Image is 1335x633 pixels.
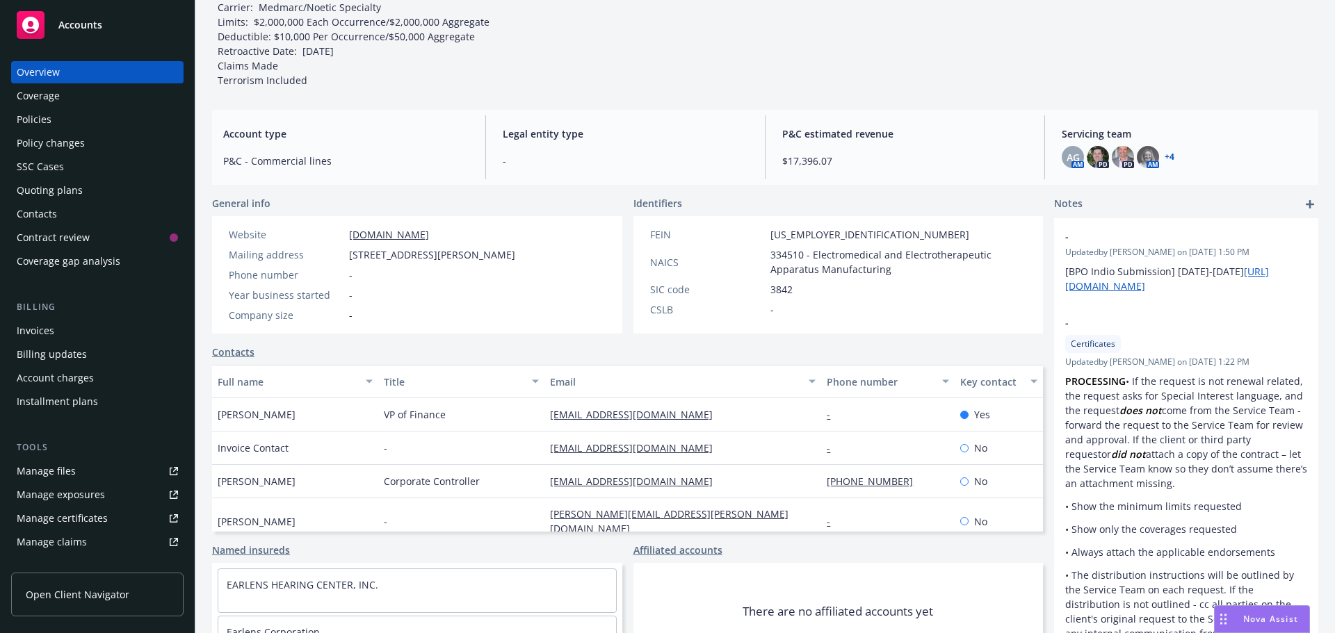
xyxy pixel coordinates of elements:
a: Coverage gap analysis [11,250,184,272]
a: [DOMAIN_NAME] [349,228,429,241]
em: does not [1119,404,1162,417]
a: Installment plans [11,391,184,413]
span: [PERSON_NAME] [218,407,296,422]
a: Overview [11,61,184,83]
span: $17,396.07 [782,154,1028,168]
span: There are no affiliated accounts yet [743,603,933,620]
button: Full name [212,365,378,398]
span: [STREET_ADDRESS][PERSON_NAME] [349,247,515,262]
span: [PERSON_NAME] [218,514,296,529]
a: EARLENS HEARING CENTER, INC. [227,578,378,591]
div: Drag to move [1215,606,1232,632]
span: - [770,302,774,317]
div: Overview [17,61,60,83]
div: Account charges [17,367,94,389]
a: Contacts [11,203,184,225]
span: - [349,268,353,282]
span: Nova Assist [1243,613,1298,625]
div: Quoting plans [17,179,83,202]
span: Open Client Navigator [26,587,129,602]
span: - [503,154,748,168]
a: Affiliated accounts [633,543,722,557]
a: [EMAIL_ADDRESS][DOMAIN_NAME] [550,441,724,454]
p: • Always attach the applicable endorsements [1065,545,1307,559]
a: Invoices [11,320,184,342]
a: SSC Cases [11,156,184,178]
div: -Updatedby [PERSON_NAME] on [DATE] 1:50 PM[BPO Indio Submission] [DATE]-[DATE][URL][DOMAIN_NAME] [1054,218,1318,304]
span: No [974,441,987,455]
a: Contract review [11,227,184,249]
a: Named insureds [212,543,290,557]
a: Manage certificates [11,507,184,529]
div: Contacts [17,203,57,225]
div: Website [229,227,343,242]
div: Mailing address [229,247,343,262]
span: Yes [974,407,990,422]
div: Manage claims [17,531,87,553]
a: Account charges [11,367,184,389]
a: Quoting plans [11,179,184,202]
div: Policy changes [17,132,85,154]
a: +4 [1165,153,1174,161]
span: - [384,514,387,529]
div: Title [384,375,524,389]
div: Email [550,375,800,389]
a: Manage files [11,460,184,482]
span: 334510 - Electromedical and Electrotherapeutic Apparatus Manufacturing [770,247,1027,277]
span: Legal entity type [503,126,748,141]
a: [PHONE_NUMBER] [827,475,924,488]
a: Contacts [212,345,254,359]
div: SSC Cases [17,156,64,178]
div: Manage BORs [17,554,82,577]
div: Key contact [960,375,1022,389]
a: Coverage [11,85,184,107]
button: Email [544,365,821,398]
button: Nova Assist [1214,605,1310,633]
span: Identifiers [633,196,682,211]
span: - [384,441,387,455]
span: - [349,308,353,322]
span: [PERSON_NAME] [218,474,296,488]
span: No [974,474,987,488]
span: P&C estimated revenue [782,126,1028,141]
div: Phone number [827,375,933,389]
a: Policy changes [11,132,184,154]
div: Installment plans [17,391,98,413]
div: Year business started [229,288,343,302]
span: Corporate Controller [384,474,480,488]
div: Invoices [17,320,54,342]
span: 3842 [770,282,793,297]
span: General info [212,196,270,211]
span: No [974,514,987,529]
span: Invoice Contact [218,441,289,455]
span: - [1065,229,1271,244]
span: Account type [223,126,469,141]
span: AG [1067,150,1080,165]
a: Manage exposures [11,484,184,506]
div: SIC code [650,282,765,297]
div: Full name [218,375,357,389]
div: Manage certificates [17,507,108,529]
button: Phone number [821,365,954,398]
div: Phone number [229,268,343,282]
span: [US_EMPLOYER_IDENTIFICATION_NUMBER] [770,227,969,242]
span: Certificates [1071,338,1115,350]
a: [EMAIL_ADDRESS][DOMAIN_NAME] [550,408,724,421]
a: Manage BORs [11,554,184,577]
a: Manage claims [11,531,184,553]
a: - [827,441,841,454]
a: - [827,408,841,421]
span: - [1065,315,1271,330]
img: photo [1112,146,1134,168]
div: Manage files [17,460,76,482]
div: NAICS [650,255,765,270]
div: Coverage [17,85,60,107]
img: photo [1087,146,1109,168]
span: Updated by [PERSON_NAME] on [DATE] 1:22 PM [1065,356,1307,368]
button: Key contact [955,365,1043,398]
p: [BPO Indio Submission] [DATE]-[DATE] [1065,264,1307,293]
span: - [349,288,353,302]
span: Notes [1054,196,1083,213]
a: [EMAIL_ADDRESS][DOMAIN_NAME] [550,475,724,488]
